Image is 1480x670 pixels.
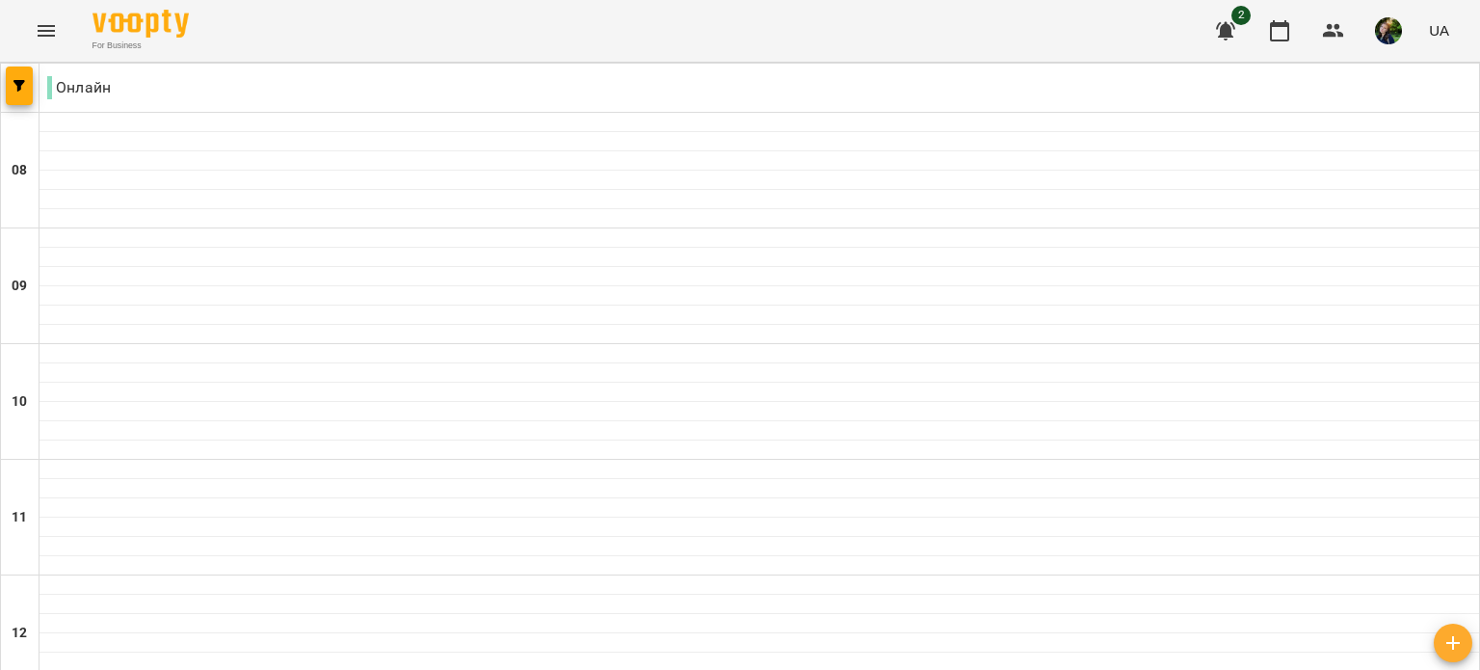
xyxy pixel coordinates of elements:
h6: 09 [12,276,27,297]
button: Menu [23,8,69,54]
p: Онлайн [47,76,111,99]
button: UA [1421,13,1457,48]
img: 8d1dcb6868e5a1856202e452063752e6.jpg [1375,17,1402,44]
span: For Business [92,40,189,52]
h6: 12 [12,623,27,644]
button: Створити урок [1434,624,1472,662]
h6: 08 [12,160,27,181]
span: 2 [1231,6,1251,25]
img: Voopty Logo [92,10,189,38]
h6: 11 [12,507,27,528]
span: UA [1429,20,1449,40]
h6: 10 [12,391,27,413]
